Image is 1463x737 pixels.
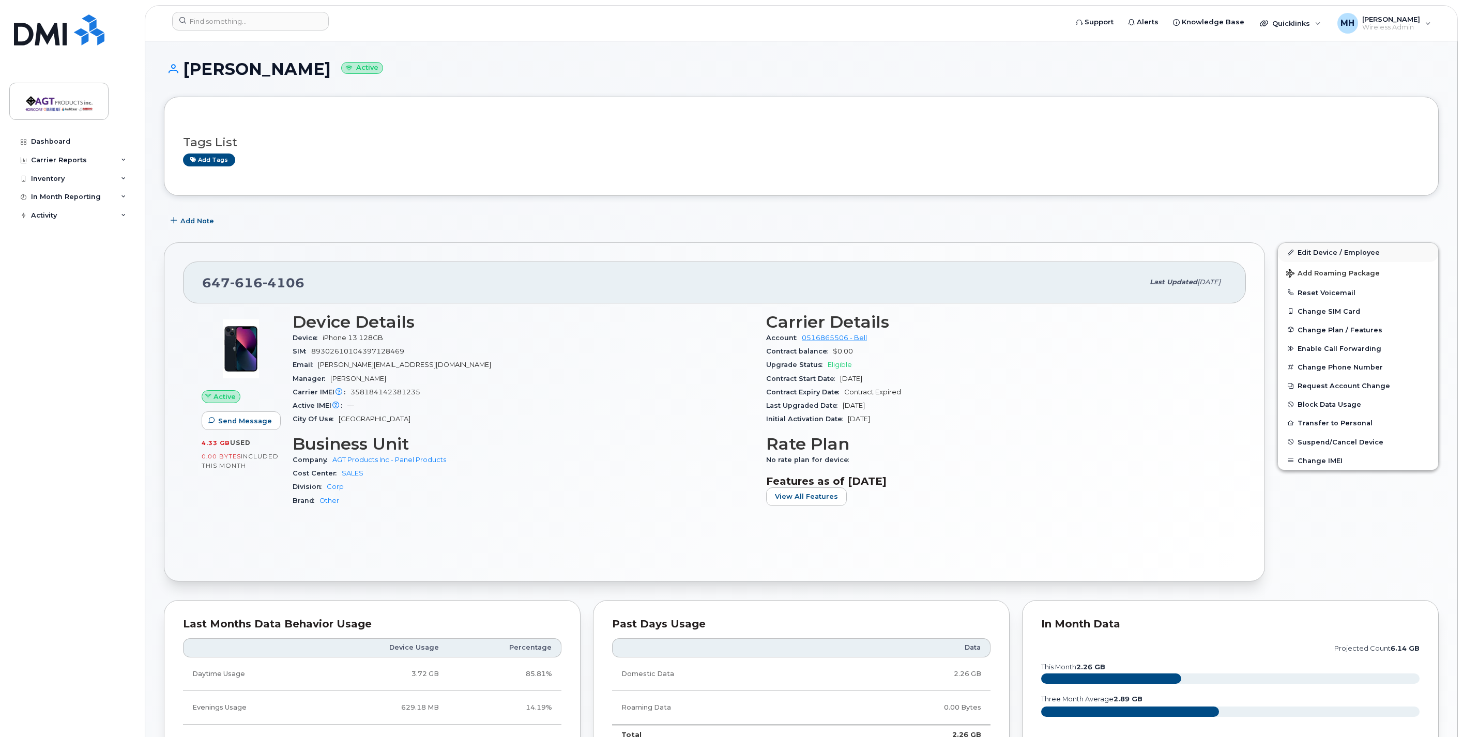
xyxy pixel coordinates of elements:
[833,347,853,355] span: $0.00
[1278,283,1438,302] button: Reset Voicemail
[1278,376,1438,395] button: Request Account Change
[180,216,214,226] span: Add Note
[293,483,327,490] span: Division
[1278,339,1438,358] button: Enable Call Forwarding
[766,334,802,342] span: Account
[183,657,322,691] td: Daytime Usage
[322,638,448,657] th: Device Usage
[214,392,236,402] span: Active
[1391,644,1420,652] tspan: 6.14 GB
[1298,345,1381,352] span: Enable Call Forwarding
[202,411,281,430] button: Send Message
[1298,326,1382,333] span: Change Plan / Features
[802,334,867,342] a: 0516865506 - Bell
[293,435,754,453] h3: Business Unit
[1041,663,1105,671] text: this month
[448,638,561,657] th: Percentage
[1334,644,1420,652] text: projected count
[766,313,1227,331] h3: Carrier Details
[183,153,235,166] a: Add tags
[183,691,561,725] tr: Weekdays from 6:00pm to 8:00am
[350,388,420,396] span: 358184142381235
[612,691,825,725] td: Roaming Data
[202,453,241,460] span: 0.00 Bytes
[293,361,318,368] span: Email
[293,347,311,355] span: SIM
[766,361,828,368] span: Upgrade Status
[293,388,350,396] span: Carrier IMEI
[1278,358,1438,376] button: Change Phone Number
[339,415,410,423] span: [GEOGRAPHIC_DATA]
[183,619,561,629] div: Last Months Data Behavior Usage
[825,657,990,691] td: 2.26 GB
[218,416,272,426] span: Send Message
[1278,262,1438,283] button: Add Roaming Package
[766,375,840,382] span: Contract Start Date
[322,657,448,691] td: 3.72 GB
[1114,695,1142,703] tspan: 2.89 GB
[293,375,330,382] span: Manager
[319,497,339,504] a: Other
[766,487,847,506] button: View All Features
[766,347,833,355] span: Contract balance
[1278,302,1438,320] button: Change SIM Card
[202,439,230,447] span: 4.33 GB
[612,657,825,691] td: Domestic Data
[342,469,363,477] a: SALES
[164,211,223,230] button: Add Note
[775,492,838,501] span: View All Features
[210,318,272,380] img: image20231002-3703462-1ig824h.jpeg
[202,452,279,469] span: included this month
[840,375,862,382] span: [DATE]
[612,619,990,629] div: Past Days Usage
[1278,413,1438,432] button: Transfer to Personal
[263,275,304,290] span: 4106
[766,456,854,464] span: No rate plan for device
[1278,451,1438,470] button: Change IMEI
[1041,695,1142,703] text: three month average
[843,402,865,409] span: [DATE]
[322,691,448,725] td: 629.18 MB
[230,275,263,290] span: 616
[293,469,342,477] span: Cost Center
[766,435,1227,453] h3: Rate Plan
[293,415,339,423] span: City Of Use
[1197,278,1221,286] span: [DATE]
[1278,320,1438,339] button: Change Plan / Features
[766,475,1227,487] h3: Features as of [DATE]
[164,60,1439,78] h1: [PERSON_NAME]
[183,691,322,725] td: Evenings Usage
[347,402,354,409] span: —
[323,334,383,342] span: iPhone 13 128GB
[293,313,754,331] h3: Device Details
[330,375,386,382] span: [PERSON_NAME]
[293,456,332,464] span: Company
[766,388,844,396] span: Contract Expiry Date
[766,415,848,423] span: Initial Activation Date
[828,361,852,368] span: Eligible
[230,439,251,447] span: used
[1278,395,1438,413] button: Block Data Usage
[1150,278,1197,286] span: Last updated
[293,497,319,504] span: Brand
[1041,619,1420,629] div: In Month Data
[327,483,344,490] a: Corp
[202,275,304,290] span: 647
[825,638,990,657] th: Data
[318,361,491,368] span: [PERSON_NAME][EMAIL_ADDRESS][DOMAIN_NAME]
[332,456,446,464] a: AGT Products Inc - Panel Products
[448,691,561,725] td: 14.19%
[1286,269,1380,279] span: Add Roaming Package
[1278,433,1438,451] button: Suspend/Cancel Device
[825,691,990,725] td: 0.00 Bytes
[766,402,843,409] span: Last Upgraded Date
[1076,663,1105,671] tspan: 2.26 GB
[1298,438,1383,446] span: Suspend/Cancel Device
[341,62,383,74] small: Active
[183,136,1420,149] h3: Tags List
[293,402,347,409] span: Active IMEI
[293,334,323,342] span: Device
[311,347,404,355] span: 89302610104397128469
[844,388,901,396] span: Contract Expired
[848,415,870,423] span: [DATE]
